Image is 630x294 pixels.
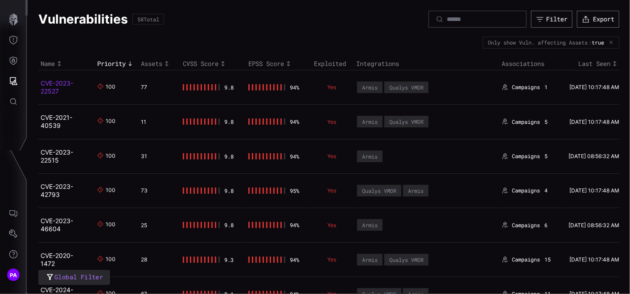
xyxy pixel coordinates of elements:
[544,222,548,229] span: 6
[290,188,300,194] div: 95 %
[38,11,128,27] h1: Vulnerabilities
[544,187,548,194] span: 4
[389,257,424,263] div: Qualys VMDR
[327,118,345,126] p: Yes
[544,118,548,126] span: 5
[141,256,172,263] div: 28
[567,60,619,68] div: Toggle sort direction
[544,256,551,263] span: 15
[312,57,354,70] th: Exploited
[41,217,73,233] a: CVE-2023-46604
[512,256,540,263] span: Campaigns
[141,84,172,91] div: 77
[224,222,234,228] div: 9.8
[362,84,378,90] div: Armis
[568,153,619,159] time: [DATE] 08:56:32 AM
[290,222,300,228] div: 94 %
[569,118,619,125] time: [DATE] 10:17:48 AM
[589,39,607,45] div: :
[389,118,424,125] div: Qualys VMDR
[106,118,113,126] div: 100
[362,153,378,159] div: Armis
[106,221,113,229] div: 100
[290,118,300,125] div: 94 %
[327,222,345,229] p: Yes
[41,252,73,267] a: CVE-2020-1472
[546,15,568,23] div: Filter
[41,60,93,68] div: Toggle sort direction
[41,79,73,95] a: CVE-2023-22527
[327,84,345,91] p: Yes
[141,222,172,229] div: 25
[137,16,159,22] div: 58 Total
[512,222,540,229] span: Campaigns
[41,114,72,129] a: CVE-2021-40539
[569,84,619,90] time: [DATE] 10:17:48 AM
[327,256,345,263] p: Yes
[290,257,300,263] div: 94 %
[568,222,619,229] time: [DATE] 08:56:32 AM
[499,57,564,70] th: Associations
[248,60,309,68] div: Toggle sort direction
[512,187,540,194] span: Campaigns
[141,118,172,126] div: 11
[512,84,540,91] span: Campaigns
[97,60,136,68] div: Toggle sort direction
[362,118,378,125] div: Armis
[544,153,548,160] span: 5
[224,153,234,159] div: 9.8
[41,148,73,164] a: CVE-2023-22515
[41,183,73,198] a: CVE-2023-42793
[141,187,172,194] div: 73
[10,270,17,280] span: PA
[569,256,619,263] time: [DATE] 10:17:48 AM
[512,153,540,160] span: Campaigns
[592,39,604,45] span: true
[0,265,26,285] button: PA
[141,153,172,160] div: 31
[106,256,113,264] div: 100
[389,84,424,90] div: Qualys VMDR
[224,84,234,90] div: 9.8
[106,187,113,195] div: 100
[54,272,103,283] span: Global Filter
[362,188,396,194] div: Qualys VMDR
[224,257,234,263] div: 9.3
[141,60,178,68] div: Toggle sort direction
[544,84,548,91] span: 1
[488,40,588,45] div: Only show Vuln. affecting Assets
[327,153,345,160] p: Yes
[183,60,244,68] div: Toggle sort direction
[569,187,619,194] time: [DATE] 10:17:48 AM
[512,118,540,126] span: Campaigns
[362,257,378,263] div: Armis
[38,270,110,286] button: Global Filter
[290,153,300,159] div: 94 %
[290,84,300,90] div: 94 %
[224,118,234,125] div: 9.8
[577,11,619,28] button: Export
[362,222,378,228] div: Armis
[408,188,424,194] div: Armis
[224,188,234,194] div: 9.8
[106,152,113,160] div: 100
[106,83,113,91] div: 100
[531,11,572,28] button: Filter
[354,57,499,70] th: Integrations
[327,187,345,194] p: Yes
